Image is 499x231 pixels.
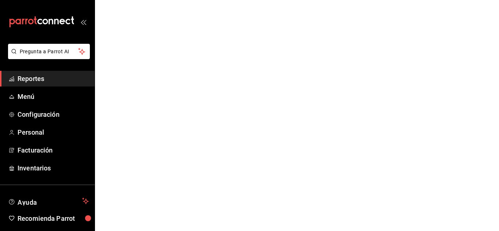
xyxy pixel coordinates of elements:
[18,163,89,173] span: Inventarios
[18,197,79,205] span: Ayuda
[20,48,79,55] span: Pregunta a Parrot AI
[80,19,86,25] button: open_drawer_menu
[18,127,89,137] span: Personal
[18,92,89,101] span: Menú
[18,145,89,155] span: Facturación
[5,53,90,61] a: Pregunta a Parrot AI
[8,44,90,59] button: Pregunta a Parrot AI
[18,109,89,119] span: Configuración
[18,74,89,84] span: Reportes
[18,213,89,223] span: Recomienda Parrot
